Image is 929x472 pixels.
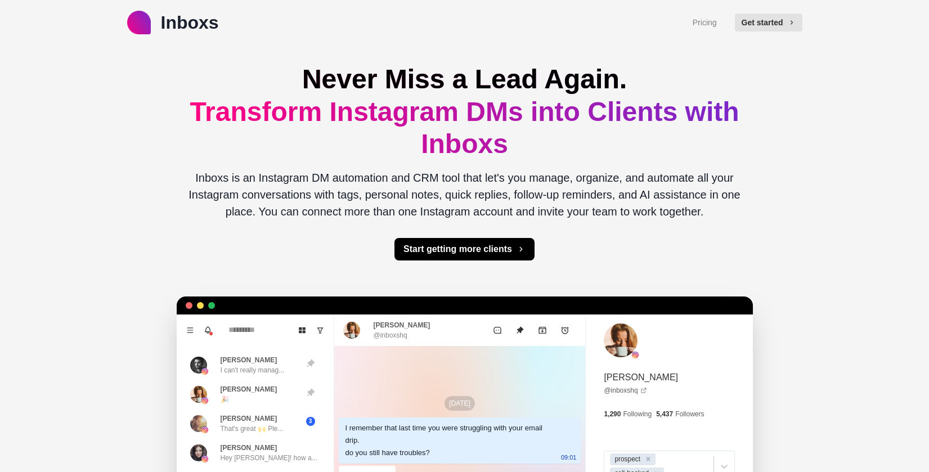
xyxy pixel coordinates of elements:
[190,415,207,432] img: picture
[509,319,531,341] button: Unpin
[201,456,208,462] img: picture
[201,426,208,433] img: picture
[486,319,509,341] button: Mark as unread
[190,357,207,374] img: picture
[623,409,652,419] p: Following
[161,9,219,36] p: Inboxs
[554,319,576,341] button: Add reminder
[186,169,744,220] p: Inboxs is an Instagram DM automation and CRM tool that let's you manage, organize, and automate a...
[604,323,638,357] img: picture
[693,17,717,29] a: Pricing
[181,321,199,339] button: Menu
[642,453,654,465] div: Remove prospect
[311,321,329,339] button: Show unread conversations
[632,352,639,358] img: picture
[221,443,277,453] p: [PERSON_NAME]
[201,397,208,404] img: picture
[221,394,229,404] p: 🎉
[656,409,673,419] p: 5,437
[190,386,207,403] img: picture
[221,355,277,365] p: [PERSON_NAME]
[221,424,284,434] p: That's great 🙌 Ple...
[374,330,407,340] p: @inboxshq
[675,409,704,419] p: Followers
[221,365,285,375] p: I can't really manag...
[374,320,430,330] p: [PERSON_NAME]
[345,422,556,459] div: I remember that last time you were struggling with your email drip. do you still have troubles?
[221,384,277,394] p: [PERSON_NAME]
[293,321,311,339] button: Board View
[445,396,475,411] p: [DATE]
[221,413,277,424] p: [PERSON_NAME]
[190,444,207,461] img: picture
[127,9,219,36] a: logoInboxs
[604,385,647,395] a: @inboxshq
[561,451,577,464] p: 09:01
[201,368,208,375] img: picture
[604,409,621,419] p: 1,290
[611,453,642,465] div: prospect
[186,63,744,160] h1: Transform Instagram DMs into Clients with Inboxs
[306,417,315,426] span: 3
[735,14,802,32] button: Get started
[221,453,317,463] p: Hey [PERSON_NAME]! how a...
[604,371,678,384] p: [PERSON_NAME]
[302,64,627,94] span: Never Miss a Lead Again.
[127,11,151,34] img: logo
[343,322,360,339] img: picture
[199,321,217,339] button: Notifications
[394,238,535,260] button: Start getting more clients
[531,319,554,341] button: Archive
